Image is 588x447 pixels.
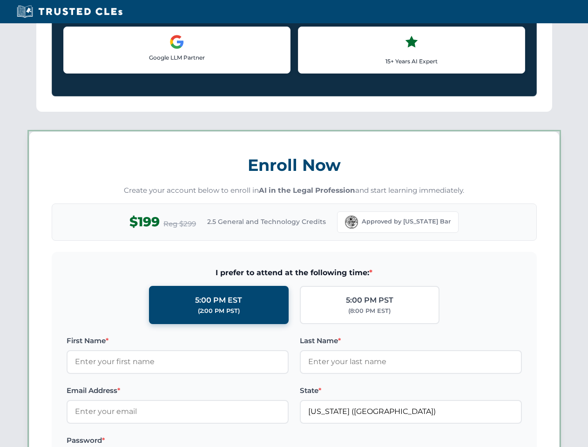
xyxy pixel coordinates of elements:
span: $199 [129,211,160,232]
input: Enter your first name [67,350,289,373]
span: Reg $299 [163,218,196,230]
img: Florida Bar [345,216,358,229]
span: I prefer to attend at the following time: [67,267,522,279]
input: Enter your email [67,400,289,423]
span: 2.5 General and Technology Credits [207,217,326,227]
p: Google LLM Partner [71,53,283,62]
div: (8:00 PM EST) [348,306,391,316]
img: Google [169,34,184,49]
input: Florida (FL) [300,400,522,423]
label: First Name [67,335,289,346]
label: State [300,385,522,396]
strong: AI in the Legal Profession [259,186,355,195]
label: Password [67,435,289,446]
img: Trusted CLEs [14,5,125,19]
input: Enter your last name [300,350,522,373]
label: Last Name [300,335,522,346]
div: (2:00 PM PST) [198,306,240,316]
p: Create your account below to enroll in and start learning immediately. [52,185,537,196]
p: 15+ Years AI Expert [306,57,517,66]
div: 5:00 PM PST [346,294,393,306]
h3: Enroll Now [52,150,537,180]
div: 5:00 PM EST [195,294,242,306]
span: Approved by [US_STATE] Bar [362,217,451,226]
label: Email Address [67,385,289,396]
